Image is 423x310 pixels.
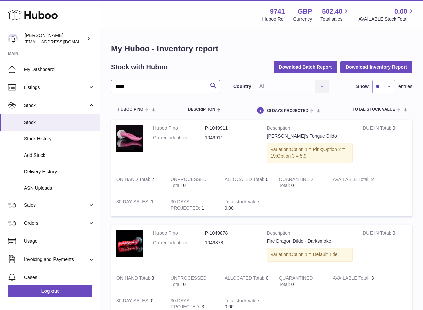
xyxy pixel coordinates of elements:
img: product image [116,230,143,257]
span: ASN Uploads [24,185,95,191]
span: 30 DAYS PROJECTED [266,109,308,113]
dd: 1049878 [205,240,257,246]
span: Cases [24,274,95,281]
td: 3 [328,270,382,293]
strong: 30 DAY SALES [116,199,151,206]
strong: DUE IN Total [363,125,392,132]
strong: ALLOCATED Total [225,177,266,184]
strong: Description [267,125,353,133]
strong: ALLOCATED Total [225,275,266,282]
span: Option 3 = 5.9; [277,153,308,159]
div: [PERSON_NAME]'s Tongue Dildo [267,133,353,139]
dd: P-1049878 [205,230,257,236]
div: Huboo Ref [262,16,285,22]
strong: 30 DAY SALES [116,298,151,305]
td: 2 [328,171,382,194]
span: Option 1 = Default Title; [290,252,339,257]
strong: DUE IN Total [363,230,392,237]
strong: Total stock value [225,199,260,206]
img: product image [116,125,143,152]
td: 1 [111,194,166,216]
button: Download Inventory Report [340,61,412,73]
td: 2 [111,171,166,194]
td: 0 [220,171,274,194]
dd: 1049911 [205,135,257,141]
a: Log out [8,285,92,297]
strong: 30 DAYS PROJECTED [171,199,202,212]
td: 0 [166,171,220,194]
span: Total sales [320,16,350,22]
span: entries [398,83,412,90]
span: 0.00 [225,205,234,211]
span: Orders [24,220,88,226]
strong: 9741 [270,7,285,16]
span: 0 [291,183,294,188]
span: Delivery History [24,169,95,175]
a: 502.40 Total sales [320,7,350,22]
span: Stock History [24,136,95,142]
span: Stock [24,119,95,126]
span: My Dashboard [24,66,95,73]
div: Currency [293,16,312,22]
td: 1 [166,194,220,216]
img: ajcmarketingltd@gmail.com [8,34,18,44]
button: Download Batch Report [274,61,337,73]
td: 0 [166,270,220,293]
strong: ON HAND Total [116,177,152,184]
td: 0 [220,270,274,293]
span: Total stock value [353,107,395,112]
span: Huboo P no [118,107,143,112]
strong: QUARANTINED Total [279,177,313,190]
h1: My Huboo - Inventory report [111,43,412,54]
span: Add Stock [24,152,95,159]
div: Variation: [267,143,353,163]
span: [EMAIL_ADDRESS][DOMAIN_NAME] [25,39,98,44]
strong: UNPROCESSED Total [171,275,207,289]
span: Sales [24,202,88,208]
div: Variation: [267,248,353,262]
span: 0.00 [225,304,234,309]
a: 0.00 AVAILABLE Stock Total [358,7,415,22]
strong: AVAILABLE Total [333,177,371,184]
dt: Huboo P no [153,230,205,236]
span: Option 1 = Pink; [290,147,323,152]
strong: ON HAND Total [116,275,152,282]
span: Option 2 = 19; [271,147,345,159]
span: 0.00 [394,7,407,16]
span: Description [188,107,215,112]
label: Country [233,83,251,90]
label: Show [356,83,369,90]
td: 3 [111,270,166,293]
span: Invoicing and Payments [24,256,88,263]
dd: P-1049911 [205,125,257,131]
strong: Description [267,230,353,238]
td: 0 [358,120,412,171]
strong: AVAILABLE Total [333,275,371,282]
td: 0 [358,225,412,270]
span: 502.40 [322,7,342,16]
div: Fire Dragon Dildo - Darksmoke [267,238,353,244]
div: [PERSON_NAME] [25,32,85,45]
strong: UNPROCESSED Total [171,177,207,190]
span: Usage [24,238,95,244]
h2: Stock with Huboo [111,63,168,72]
span: Listings [24,84,88,91]
span: AVAILABLE Stock Total [358,16,415,22]
dt: Current identifier [153,240,205,246]
span: 0 [291,282,294,287]
strong: Total stock value [225,298,260,305]
strong: GBP [298,7,312,16]
dt: Huboo P no [153,125,205,131]
dt: Current identifier [153,135,205,141]
strong: QUARANTINED Total [279,275,313,289]
span: Stock [24,102,88,109]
